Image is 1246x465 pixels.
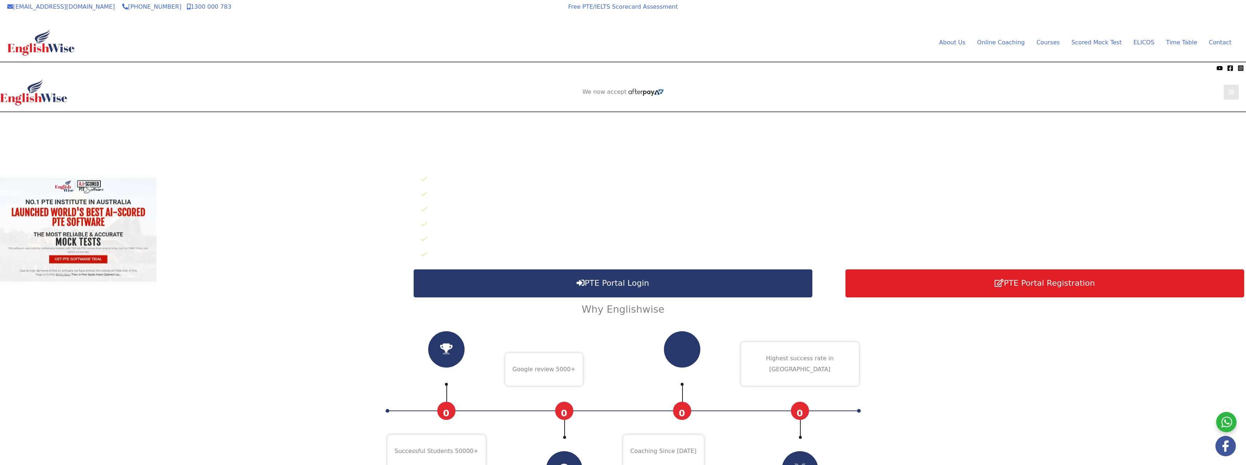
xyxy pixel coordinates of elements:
[555,402,573,420] span: 02
[421,173,1246,185] li: 30X AI Scored Full Length Mock Tests
[414,269,812,297] a: PTE Portal Login
[421,204,1246,216] li: 50 Writing Practice Questions
[921,37,1231,48] nav: Site Navigation: Main Menu
[279,10,299,14] img: Afterpay-Logo
[1227,65,1233,71] a: Facebook
[1238,65,1244,71] a: Instagram
[437,402,455,420] span: 01
[239,8,277,16] span: We now accept
[421,219,1246,231] li: 125 Reading Practice Questions
[4,64,42,72] span: We now accept
[18,303,1228,316] h2: Why Englishwise
[1215,436,1236,456] img: white-facebook.png
[933,37,971,48] a: About UsMenu Toggle
[579,88,668,96] aside: Header Widget 2
[630,446,697,457] p: Coaching Since [DATE]
[977,39,1025,46] span: Online Coaching
[395,446,478,457] p: Successful Students 50000+
[567,118,680,133] a: AI SCORED PTE SOFTWARE REGISTER FOR FREE SOFTWARE TRIAL
[415,157,1246,168] p: Click below to know why EnglishWise has worlds best AI scored PTE software
[568,3,678,10] a: Free PTE/IELTS Scorecard Assessment
[513,364,576,375] p: Google review 5000+
[1036,39,1060,46] span: Courses
[44,66,64,70] img: Afterpay-Logo
[1031,37,1066,48] a: CoursesMenu Toggle
[791,402,809,420] span: 04
[1127,37,1160,48] a: ELICOS
[845,269,1244,297] a: PTE Portal Registration
[1119,6,1231,20] a: AI SCORED PTE SOFTWARE REGISTER FOR FREE SOFTWARE TRIAL
[1217,65,1223,71] a: YouTube
[421,249,1246,261] li: Instant Results – KNOW where you Stand in the Shortest Amount of Time
[971,37,1031,48] a: Online CoachingMenu Toggle
[7,29,75,56] img: cropped-ew-logo
[673,402,691,420] span: 03
[1166,39,1197,46] span: Time Table
[1066,37,1127,48] a: Scored Mock TestMenu Toggle
[122,3,182,10] a: [PHONE_NUMBER]
[560,112,687,136] aside: Header Widget 1
[1133,39,1154,46] span: ELICOS
[7,3,115,10] a: [EMAIL_ADDRESS][DOMAIN_NAME]
[628,89,664,96] img: Afterpay-Logo
[187,3,231,10] a: 1300 000 783
[421,233,1246,245] li: 200 Listening Practice Questions
[939,39,965,46] span: About Us
[1071,39,1122,46] span: Scored Mock Test
[582,88,627,96] span: We now accept
[1160,37,1203,48] a: Time TableMenu Toggle
[748,353,852,374] p: Highest success rate in [GEOGRAPHIC_DATA]
[1203,37,1231,48] a: Contact
[421,188,1246,200] li: 250 Speaking Practice Questions
[1209,39,1231,46] span: Contact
